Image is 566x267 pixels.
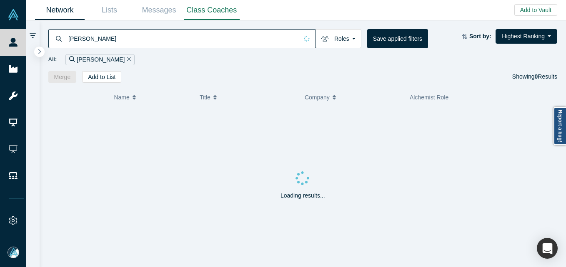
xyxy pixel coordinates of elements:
a: Report a bug! [553,107,566,145]
button: Save applied filters [367,29,428,48]
button: Add to List [82,71,121,83]
button: Roles [316,29,361,48]
button: Title [200,89,296,106]
div: Showing [512,71,557,83]
div: [PERSON_NAME] [65,54,135,65]
span: Company [305,89,330,106]
a: Network [35,0,85,20]
input: Search by name, title, company, summary, expertise, investment criteria or topics of focus [68,29,298,48]
span: Alchemist Role [410,94,448,101]
span: All: [48,55,57,64]
p: Loading results... [280,191,325,200]
span: Title [200,89,210,106]
span: Results [535,73,557,80]
button: Remove Filter [125,55,131,64]
a: Messages [134,0,184,20]
a: Class Coaches [184,0,240,20]
a: Lists [85,0,134,20]
button: Add to Vault [514,4,557,16]
button: Name [114,89,191,106]
button: Merge [48,71,77,83]
img: Alchemist Vault Logo [8,9,19,20]
strong: Sort by: [469,33,491,40]
strong: 0 [535,73,538,80]
img: Mia Scott's Account [8,247,19,258]
button: Company [305,89,401,106]
button: Highest Ranking [496,29,557,44]
span: Name [114,89,129,106]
